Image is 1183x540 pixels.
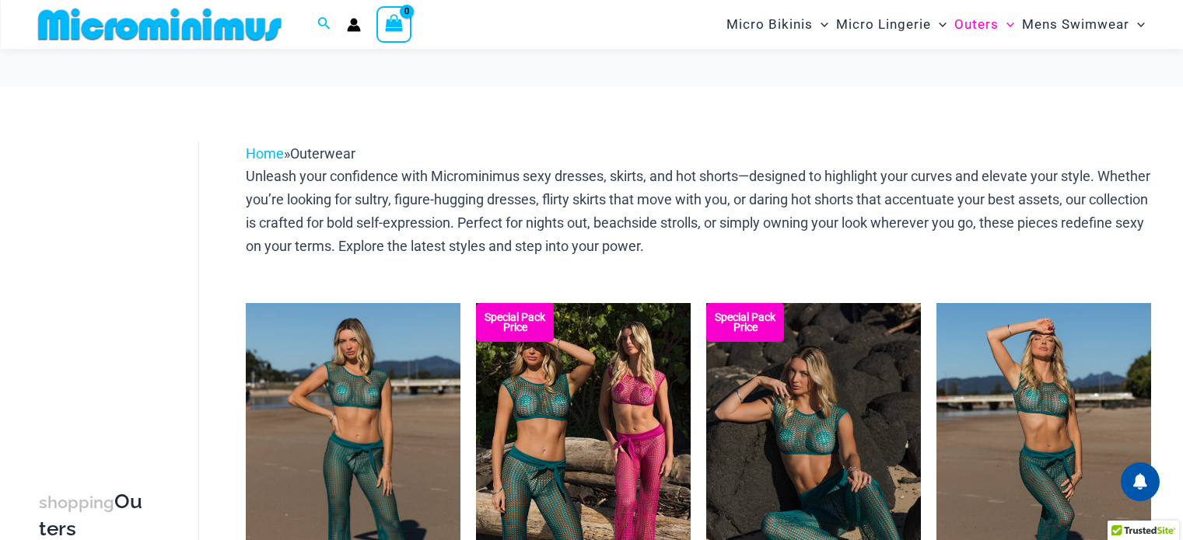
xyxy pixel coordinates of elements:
b: Special Pack Price [706,312,784,333]
iframe: TrustedSite Certified [39,130,179,441]
a: Micro LingerieMenu ToggleMenu Toggle [832,5,950,44]
span: Menu Toggle [1129,5,1145,44]
a: Mens SwimwearMenu ToggleMenu Toggle [1018,5,1149,44]
span: Menu Toggle [931,5,947,44]
span: Outers [954,5,999,44]
img: MM SHOP LOGO FLAT [32,7,288,42]
nav: Site Navigation [720,2,1152,47]
a: Micro BikinisMenu ToggleMenu Toggle [723,5,832,44]
span: Micro Bikinis [726,5,813,44]
span: shopping [39,493,114,512]
a: View Shopping Cart, empty [376,6,412,42]
a: Account icon link [347,18,361,32]
b: Special Pack Price [476,312,554,333]
span: Menu Toggle [813,5,828,44]
span: Menu Toggle [999,5,1014,44]
a: Search icon link [317,15,331,34]
span: Mens Swimwear [1022,5,1129,44]
a: OutersMenu ToggleMenu Toggle [950,5,1018,44]
span: Outerwear [290,145,355,162]
span: » [246,145,355,162]
a: Home [246,145,284,162]
span: Micro Lingerie [836,5,931,44]
p: Unleash your confidence with Microminimus sexy dresses, skirts, and hot shorts—designed to highli... [246,165,1151,257]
